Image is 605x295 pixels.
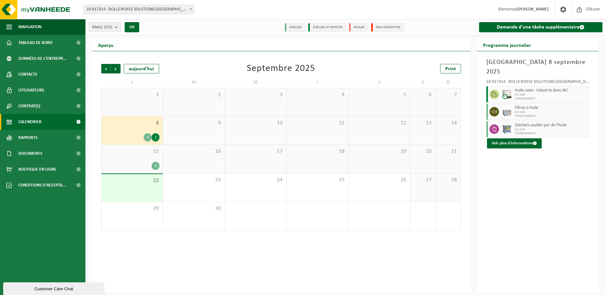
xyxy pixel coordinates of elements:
span: Conditions d'accepta... [18,177,66,193]
span: 18 [290,148,345,155]
span: Huile usée - industrie dans IBC [515,88,588,93]
span: Tableau de bord [18,35,53,51]
span: 17 [228,148,283,155]
span: 27 [414,177,432,184]
span: Utilisateurs [18,82,44,98]
td: J [287,77,348,88]
span: 4 [290,91,345,98]
span: Calendrier [18,114,41,130]
span: Navigation [18,19,41,35]
span: 3 [228,91,283,98]
button: Voir plus d'informations [487,138,542,148]
h2: Aperçu [92,39,120,51]
td: D [436,77,461,88]
span: 14 [439,120,458,127]
span: 16 [166,148,221,155]
span: 22 [105,177,159,184]
h3: [GEOGRAPHIC_DATA] 8 septembre 2025 [486,58,589,77]
span: DIS Colli [515,93,588,97]
li: Non-conformité [371,23,404,32]
span: 2 [166,91,221,98]
div: Septembre 2025 [247,64,315,73]
span: 6 [414,91,432,98]
td: S [410,77,436,88]
span: 10 [228,120,283,127]
span: T250002469456 [515,114,588,118]
button: OK [125,22,139,32]
div: 10-917314 - ROLLS-ROYCE SOLUTIONS [GEOGRAPHIC_DATA] [PERSON_NAME]-HOLLOGNE [486,80,589,86]
td: V [349,77,410,88]
button: Site(s)(2/2) [89,22,121,32]
span: 1 [105,91,159,98]
span: 21 [439,148,458,155]
span: Rapports [18,130,38,146]
span: 12 [352,120,407,127]
strong: [PERSON_NAME] [517,7,549,12]
span: 5 [352,91,407,98]
a: Print [440,64,461,73]
span: 25 [290,177,345,184]
li: Exécuté et terminé [308,23,346,32]
span: Boutique en ligne [18,161,56,177]
count: (2/2) [104,25,112,29]
span: Documents [18,146,42,161]
span: 28 [439,177,458,184]
span: Site(s) [92,22,112,32]
span: 11 [290,120,345,127]
td: L [101,77,163,88]
span: 7 [439,91,458,98]
span: Print [445,66,456,72]
img: PB-IC-CU [502,90,512,99]
td: M [163,77,225,88]
span: 9 [166,120,221,127]
span: T250002469457 [515,97,588,101]
span: DIS Colli [515,110,588,114]
span: Suivant [111,64,121,73]
div: 1 [152,133,159,141]
div: 4 [152,162,159,170]
div: 2 [144,133,152,141]
span: Contacts [18,66,37,82]
span: 24 [228,177,283,184]
span: Filtres à huile [515,105,588,110]
td: M [225,77,287,88]
span: Données de l'entrepr... [18,51,67,66]
span: 29 [105,205,159,212]
span: 8 [105,120,159,127]
span: Déchets souillés par de l'huile [515,123,588,128]
iframe: chat widget [3,281,106,295]
span: 10-917314 - ROLLS-ROYCE SOLUTIONS LIÈGE SA - GRÂCE-HOLLOGNE [84,5,194,14]
span: 23 [166,177,221,184]
a: Demande d'une tâche supplémentaire [479,22,603,32]
span: 30 [166,205,221,212]
img: PB-AP-0800-MET-02-01 [502,124,512,134]
span: 13 [414,120,432,127]
span: 15 [105,148,159,155]
span: Contrat(s) [18,98,40,114]
span: 19 [352,148,407,155]
div: aujourd'hui [124,64,159,73]
span: Précédent [101,64,111,73]
span: 26 [352,177,407,184]
span: T250002469456 [515,132,588,135]
li: Annulé [349,23,368,32]
span: 20 [414,148,432,155]
img: PB-LB-0680-HPE-GY-11 [502,107,512,116]
h2: Programme journalier [477,39,537,51]
span: DIS Colli [515,128,588,132]
li: exécuté [285,23,305,32]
